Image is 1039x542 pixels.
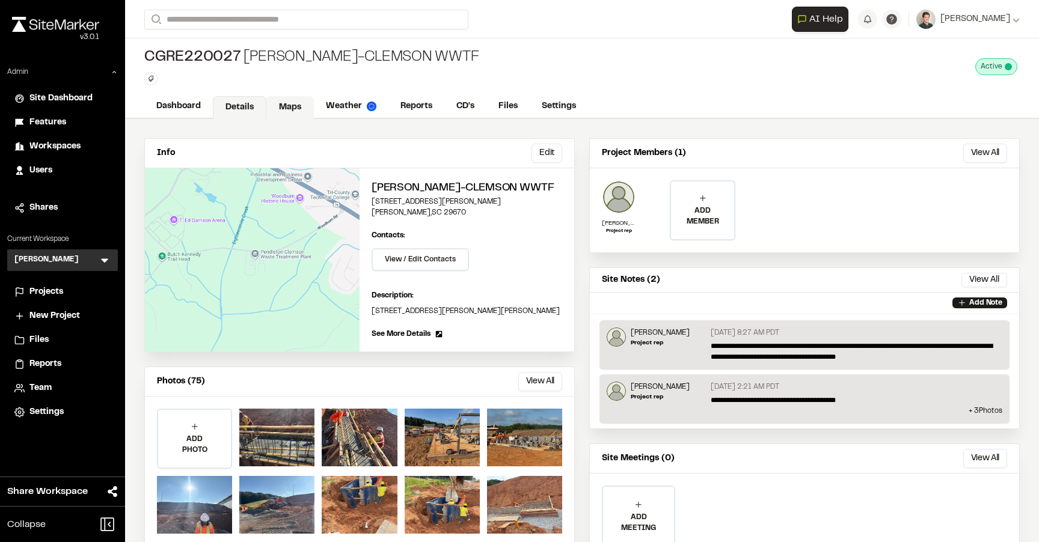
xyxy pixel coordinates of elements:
[372,230,405,241] p: Contacts:
[14,254,79,266] h3: [PERSON_NAME]
[7,484,88,499] span: Share Workspace
[940,13,1010,26] span: [PERSON_NAME]
[671,206,734,227] p: ADD MEMBER
[158,434,231,455] p: ADD PHOTO
[1005,63,1012,70] span: This project is active and counting against your active project count.
[144,48,479,67] div: [PERSON_NAME]-Clemson WWTF
[14,333,111,347] a: Files
[372,290,562,301] p: Description:
[602,219,636,228] p: [PERSON_NAME]
[12,32,99,43] div: Oh geez...please don't...
[969,297,1002,308] p: Add Note
[29,382,52,395] span: Team
[961,273,1007,287] button: View All
[7,517,46,532] span: Collapse
[603,512,674,534] p: ADD MEETING
[631,327,690,338] p: [PERSON_NAME]
[14,358,111,371] a: Reports
[607,327,626,347] img: Keith DeWease
[602,180,636,214] img: Keith DeWease
[809,12,843,26] span: AI Help
[602,452,675,465] p: Site Meetings (0)
[144,48,241,67] span: CGRE220027
[631,392,690,401] p: Project rep
[29,358,61,371] span: Reports
[711,327,779,338] p: [DATE] 8:27 AM PDT
[29,116,66,129] span: Features
[266,96,314,119] a: Maps
[486,95,530,118] a: Files
[29,140,81,153] span: Workspaces
[963,449,1007,468] button: View All
[7,234,118,245] p: Current Workspace
[444,95,486,118] a: CD's
[372,180,562,196] h2: [PERSON_NAME]-Clemson WWTF
[213,96,266,119] a: Details
[372,207,562,218] p: [PERSON_NAME] , SC 29670
[29,92,93,105] span: Site Dashboard
[607,406,1002,416] p: + 3 Photo s
[14,116,111,129] a: Features
[631,382,690,392] p: [PERSON_NAME]
[916,10,1020,29] button: [PERSON_NAME]
[144,95,213,118] a: Dashboard
[532,144,562,163] button: Edit
[602,273,660,287] p: Site Notes (2)
[314,95,388,118] a: Weather
[14,201,111,215] a: Shares
[29,164,52,177] span: Users
[607,382,626,401] img: Keith DeWease
[14,285,111,299] a: Projects
[144,72,158,85] button: Edit Tags
[372,196,562,207] p: [STREET_ADDRESS][PERSON_NAME]
[711,382,779,392] p: [DATE] 2:21 AM PDT
[29,333,49,347] span: Files
[916,10,936,29] img: User
[29,406,64,419] span: Settings
[7,67,28,78] p: Admin
[792,7,848,32] button: Open AI Assistant
[372,329,431,340] span: See More Details
[29,309,80,323] span: New Project
[602,228,636,235] p: Project rep
[157,147,175,160] p: Info
[388,95,444,118] a: Reports
[367,102,376,111] img: precipai.png
[157,375,205,388] p: Photos (75)
[631,338,690,347] p: Project rep
[518,372,562,391] button: View All
[12,17,99,32] img: rebrand.png
[144,10,166,29] button: Search
[29,201,58,215] span: Shares
[372,306,562,317] p: [STREET_ADDRESS][PERSON_NAME][PERSON_NAME]
[981,61,1002,72] span: Active
[530,95,588,118] a: Settings
[14,140,111,153] a: Workspaces
[975,58,1017,75] div: This project is active and counting against your active project count.
[792,7,853,32] div: Open AI Assistant
[29,285,63,299] span: Projects
[14,382,111,395] a: Team
[14,92,111,105] a: Site Dashboard
[14,406,111,419] a: Settings
[372,248,469,271] button: View / Edit Contacts
[14,309,111,323] a: New Project
[963,144,1007,163] button: View All
[14,164,111,177] a: Users
[602,147,686,160] p: Project Members (1)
